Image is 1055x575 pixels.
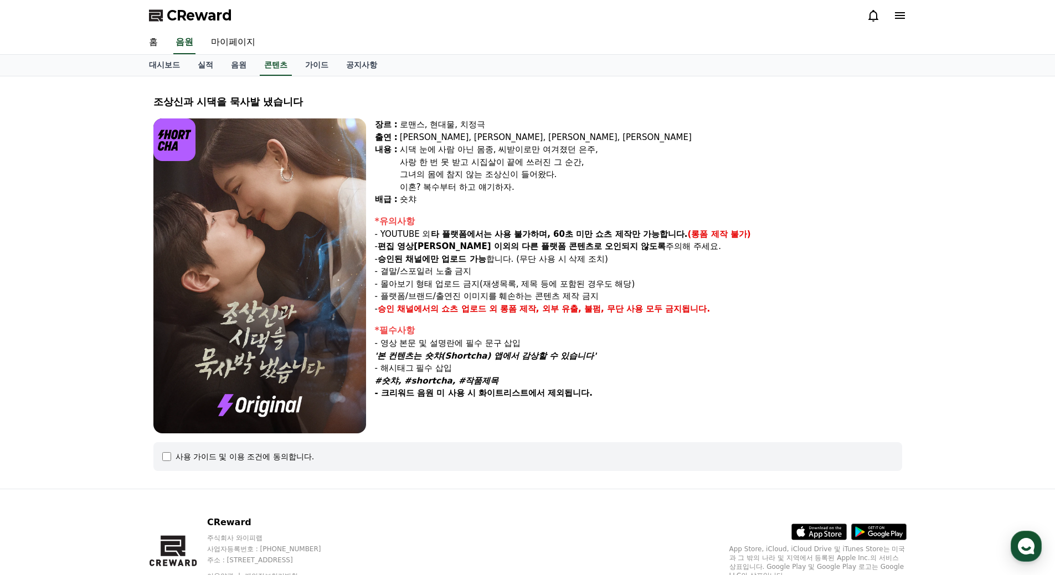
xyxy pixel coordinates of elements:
a: 홈 [140,31,167,54]
p: - 영상 본문 및 설명란에 필수 문구 삽입 [375,337,902,350]
strong: 승인된 채널에만 업로드 가능 [378,254,486,264]
a: 콘텐츠 [260,55,292,76]
a: 대화 [73,351,143,379]
div: 배급 : [375,193,398,206]
strong: 타 플랫폼에서는 사용 불가하며, 60초 미만 쇼츠 제작만 가능합니다. [431,229,688,239]
a: 음원 [222,55,255,76]
p: - 합니다. (무단 사용 시 삭제 조치) [375,253,902,266]
div: 시댁 눈에 사람 아닌 몸종, 씨받이로만 여겨졌던 은주, [400,143,902,156]
p: 주소 : [STREET_ADDRESS] [207,556,342,564]
strong: 승인 채널에서의 쇼츠 업로드 외 [378,304,497,314]
strong: 롱폼 제작, 외부 유출, 불펌, 무단 사용 모두 금지됩니다. [500,304,711,314]
div: 로맨스, 현대물, 치정극 [400,118,902,131]
em: '본 컨텐츠는 숏챠(Shortcha) 앱에서 감상할 수 있습니다' [375,351,596,361]
p: - 결말/스포일러 노출 금지 [375,265,902,278]
div: [PERSON_NAME], [PERSON_NAME], [PERSON_NAME], [PERSON_NAME] [400,131,902,144]
a: CReward [149,7,232,24]
a: 홈 [3,351,73,379]
div: 그녀의 몸에 참지 않는 조상신이 들어왔다. [400,168,902,181]
p: - 플랫폼/브랜드/출연진 이미지를 훼손하는 콘텐츠 제작 금지 [375,290,902,303]
div: 내용 : [375,143,398,193]
p: 사업자등록번호 : [PHONE_NUMBER] [207,545,342,553]
img: video [153,118,366,433]
span: 설정 [171,367,184,376]
p: 주식회사 와이피랩 [207,533,342,542]
p: CReward [207,516,342,529]
a: 실적 [189,55,222,76]
p: - 해시태그 필수 삽입 [375,362,902,375]
a: 공지사항 [337,55,386,76]
span: CReward [167,7,232,24]
img: logo [153,118,196,161]
div: 출연 : [375,131,398,144]
a: 마이페이지 [202,31,264,54]
div: 이혼? 복수부터 하고 얘기하자. [400,181,902,194]
p: - [375,303,902,315]
a: 음원 [173,31,195,54]
div: 장르 : [375,118,398,131]
strong: 편집 영상[PERSON_NAME] 이외의 [378,241,519,251]
div: *필수사항 [375,324,902,337]
p: - 몰아보기 형태 업로드 금지(재생목록, 제목 등에 포함된 경우도 해당) [375,278,902,291]
strong: - 크리워드 음원 미 사용 시 화이트리스트에서 제외됩니다. [375,388,593,398]
strong: (롱폼 제작 불가) [688,229,751,239]
strong: 다른 플랫폼 콘텐츠로 오인되지 않도록 [522,241,666,251]
p: - YOUTUBE 외 [375,228,902,241]
p: - 주의해 주세요. [375,240,902,253]
div: 사용 가이드 및 이용 조건에 동의합니다. [176,451,315,462]
div: 사랑 한 번 못 받고 시집살이 끝에 쓰러진 그 순간, [400,156,902,169]
div: *유의사항 [375,215,902,228]
a: 가이드 [296,55,337,76]
em: #숏챠, #shortcha, #작품제목 [375,376,499,386]
span: 대화 [101,368,115,377]
div: 조상신과 시댁을 묵사발 냈습니다 [153,94,902,110]
a: 설정 [143,351,213,379]
div: 숏챠 [400,193,902,206]
span: 홈 [35,367,42,376]
a: 대시보드 [140,55,189,76]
